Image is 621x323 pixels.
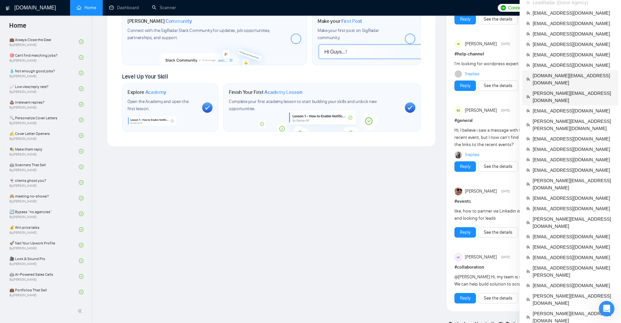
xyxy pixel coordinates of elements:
a: 📈 Low view/reply rate?By[PERSON_NAME] [9,81,79,96]
div: I'm looking for wordpress expert for my task [454,60,569,67]
span: team [526,245,530,249]
a: 🙈 meeting no-shows?By[PERSON_NAME] [9,191,79,205]
span: Academy Lesson [264,89,302,95]
div: MI [455,40,462,48]
a: Reply [460,163,470,170]
span: [EMAIL_ADDRESS][DOMAIN_NAME] [533,107,614,114]
span: team [526,158,530,162]
span: [EMAIL_ADDRESS][DOMAIN_NAME] [533,30,614,37]
span: team [526,123,530,127]
a: searchScanner [152,5,176,10]
span: [EMAIL_ADDRESS][DOMAIN_NAME] [533,233,614,240]
img: logo [6,3,10,13]
button: Reply [454,293,476,303]
span: [EMAIL_ADDRESS][DOMAIN_NAME] [533,195,614,202]
img: Mariia Heshka [455,151,462,158]
span: check-circle [79,196,83,200]
a: homeHome [77,5,96,10]
span: [EMAIL_ADDRESS][DOMAIN_NAME] [533,146,614,153]
a: ✍️ Cover Letter OpenersBy[PERSON_NAME] [9,128,79,143]
span: check-circle [79,71,83,75]
span: team [526,11,530,15]
span: [PERSON_NAME][EMAIL_ADDRESS][PERSON_NAME][DOMAIN_NAME] [533,118,614,132]
span: Connects: [508,4,528,11]
a: See the details [484,295,512,302]
a: 🤖 AI-Powered Sales CallsBy[PERSON_NAME] [9,269,79,284]
span: Complete your first academy lesson to start building your skills and unlock new opportunities. [229,99,377,111]
span: [EMAIL_ADDRESS][DOMAIN_NAME] [533,243,614,251]
span: team [526,182,530,186]
span: team [526,284,530,287]
div: Hi, I believe i saw a message with the recordings of the recent event, but I now can't find them.... [454,127,569,148]
span: First Post [341,18,362,24]
span: check-circle [79,102,83,107]
span: [PERSON_NAME][EMAIL_ADDRESS][DOMAIN_NAME] [533,90,614,104]
span: check-circle [79,258,83,263]
span: check-circle [79,243,83,247]
span: [EMAIL_ADDRESS][DOMAIN_NAME] [533,62,614,69]
span: [EMAIL_ADDRESS][DOMAIN_NAME][PERSON_NAME] [533,264,614,279]
span: team [526,63,530,67]
span: double-left [78,308,84,314]
span: Home [4,21,32,35]
h1: # events [454,198,597,205]
span: check-circle [79,212,83,216]
span: Level Up Your Skill [122,73,168,80]
h1: # general [454,117,597,124]
button: Reply [454,161,476,172]
a: 🎭 Make them replyBy[PERSON_NAME] [9,144,79,158]
a: dashboardDashboard [109,5,139,10]
span: [PERSON_NAME] [465,107,497,114]
a: 🎯 Can't find matching jobs?By[PERSON_NAME] [9,50,79,65]
img: upwork-logo.png [501,5,506,10]
span: [DATE] [501,254,510,260]
button: See the details [478,227,518,238]
button: See the details [478,293,518,303]
span: team [526,256,530,259]
span: [EMAIL_ADDRESS][DOMAIN_NAME] [533,254,614,261]
span: [EMAIL_ADDRESS][DOMAIN_NAME] [533,282,614,289]
span: team [526,32,530,36]
a: Reply [460,295,470,302]
span: [EMAIL_ADDRESS][DOMAIN_NAME] [533,167,614,174]
div: @[PERSON_NAME] Hi, my team is specialised in scraping. We can help build solution to scrape yelp ... [454,273,569,288]
a: Reply [460,16,470,23]
span: [DATE] [501,108,510,113]
span: team [526,109,530,113]
button: See the details [478,161,518,172]
h1: # help-channel [454,51,597,58]
h1: # collaboration [454,264,597,271]
span: [DOMAIN_NAME][EMAIL_ADDRESS][DOMAIN_NAME] [533,72,614,86]
button: See the details [478,14,518,24]
span: check-circle [79,118,83,122]
span: team [526,221,530,225]
span: [EMAIL_ADDRESS][DOMAIN_NAME] [533,156,614,163]
div: BD [455,107,462,114]
a: 💧 Not enough good jobs?By[PERSON_NAME] [9,66,79,80]
span: [PERSON_NAME][EMAIL_ADDRESS][DOMAIN_NAME] [533,177,614,191]
span: Open the Academy and open the first lesson. [127,99,188,111]
a: 🤖 Scanners That SellBy[PERSON_NAME] [9,160,79,174]
span: [EMAIL_ADDRESS][DOMAIN_NAME] [533,51,614,58]
button: Reply [454,81,476,91]
button: Reply [454,14,476,24]
a: 💩 Irrelevant replies?By[PERSON_NAME] [9,97,79,111]
div: like, how to partner via Linkedin isntead of doing sales and looking for leads [454,208,569,222]
span: Connect with the GigRadar Slack Community for updates, job opportunities, partnerships, and support. [127,28,270,40]
h1: Make your [318,18,362,24]
span: check-circle [79,274,83,279]
span: [EMAIL_ADDRESS][DOMAIN_NAME] [533,205,614,212]
img: slackcommunity-bg.png [159,38,270,65]
span: team [526,53,530,57]
span: [EMAIL_ADDRESS][DOMAIN_NAME] [533,135,614,142]
img: George [455,187,463,195]
span: [EMAIL_ADDRESS][DOMAIN_NAME] [533,41,614,48]
span: team [526,147,530,151]
span: check-circle [79,86,83,91]
a: 💼 Portfolios That SellBy[PERSON_NAME] [9,285,79,299]
span: team [526,270,530,273]
a: See the details [484,229,512,236]
span: team [526,298,530,301]
span: check-circle [79,165,83,169]
span: [PERSON_NAME][EMAIL_ADDRESS][DOMAIN_NAME] [533,292,614,307]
